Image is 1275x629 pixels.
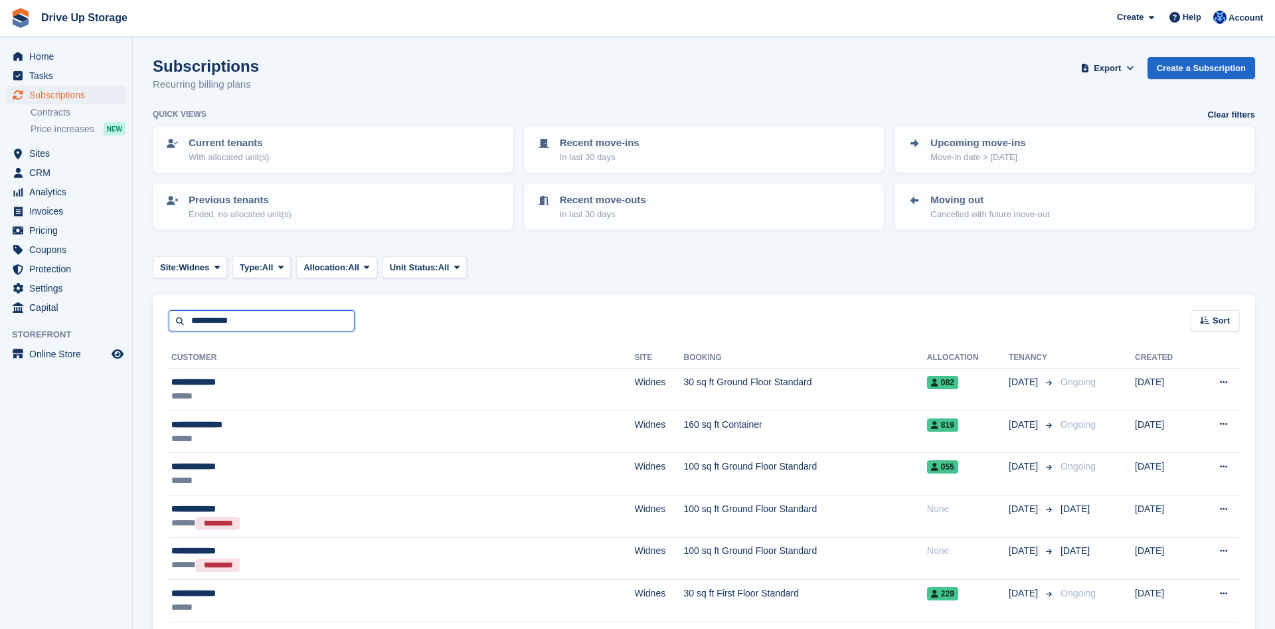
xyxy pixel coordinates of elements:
[7,202,126,221] a: menu
[1147,57,1255,79] a: Create a Subscription
[153,57,259,75] h1: Subscriptions
[179,261,209,274] span: Widnes
[560,135,639,151] p: Recent move-ins
[683,537,926,580] td: 100 sq ft Ground Floor Standard
[1061,461,1096,472] span: Ongoing
[189,208,292,221] p: Ended, no allocated unit(s)
[1135,410,1195,453] td: [DATE]
[110,346,126,362] a: Preview store
[31,122,126,136] a: Price increases NEW
[635,495,684,537] td: Widnes
[683,453,926,495] td: 100 sq ft Ground Floor Standard
[160,261,179,274] span: Site:
[29,183,109,201] span: Analytics
[683,580,926,622] td: 30 sq ft First Floor Standard
[1009,375,1041,389] span: [DATE]
[927,544,1009,558] div: None
[635,369,684,411] td: Widnes
[29,86,109,104] span: Subscriptions
[1135,495,1195,537] td: [DATE]
[153,77,259,92] p: Recurring billing plans
[31,106,126,119] a: Contracts
[29,345,109,363] span: Online Store
[635,580,684,622] td: Widnes
[683,347,926,369] th: Booking
[189,193,292,208] p: Previous tenants
[29,144,109,163] span: Sites
[635,537,684,580] td: Widnes
[7,345,126,363] a: menu
[930,135,1025,151] p: Upcoming move-ins
[29,260,109,278] span: Protection
[1207,108,1255,122] a: Clear filters
[1061,377,1096,387] span: Ongoing
[7,183,126,201] a: menu
[927,418,958,432] span: 819
[683,495,926,537] td: 100 sq ft Ground Floor Standard
[296,256,377,278] button: Allocation: All
[29,279,109,298] span: Settings
[1061,588,1096,598] span: Ongoing
[1135,537,1195,580] td: [DATE]
[29,202,109,221] span: Invoices
[36,7,133,29] a: Drive Up Storage
[635,410,684,453] td: Widnes
[169,347,635,369] th: Customer
[525,185,883,228] a: Recent move-outs In last 30 days
[29,47,109,66] span: Home
[930,151,1025,164] p: Move-in date > [DATE]
[154,128,512,171] a: Current tenants With allocated unit(s)
[29,298,109,317] span: Capital
[930,208,1049,221] p: Cancelled with future move-out
[683,410,926,453] td: 160 sq ft Container
[7,279,126,298] a: menu
[635,453,684,495] td: Widnes
[153,256,227,278] button: Site: Widnes
[896,185,1254,228] a: Moving out Cancelled with future move-out
[438,261,450,274] span: All
[29,66,109,85] span: Tasks
[1213,11,1227,24] img: Widnes Team
[11,8,31,28] img: stora-icon-8386f47178a22dfd0bd8f6a31ec36ba5ce8667c1dd55bd0f319d3a0aa187defe.svg
[1135,347,1195,369] th: Created
[7,144,126,163] a: menu
[7,260,126,278] a: menu
[232,256,291,278] button: Type: All
[927,460,958,474] span: 055
[12,328,132,341] span: Storefront
[927,376,958,389] span: 082
[1135,453,1195,495] td: [DATE]
[189,151,269,164] p: With allocated unit(s)
[1117,11,1144,24] span: Create
[153,108,207,120] h6: Quick views
[7,240,126,259] a: menu
[29,221,109,240] span: Pricing
[560,151,639,164] p: In last 30 days
[240,261,262,274] span: Type:
[7,298,126,317] a: menu
[1009,544,1041,558] span: [DATE]
[1183,11,1201,24] span: Help
[560,208,646,221] p: In last 30 days
[1009,586,1041,600] span: [DATE]
[525,128,883,171] a: Recent move-ins In last 30 days
[683,369,926,411] td: 30 sq ft Ground Floor Standard
[104,122,126,135] div: NEW
[382,256,467,278] button: Unit Status: All
[189,135,269,151] p: Current tenants
[927,502,1009,516] div: None
[7,47,126,66] a: menu
[560,193,646,208] p: Recent move-outs
[1061,545,1090,556] span: [DATE]
[1061,503,1090,514] span: [DATE]
[348,261,359,274] span: All
[390,261,438,274] span: Unit Status:
[1135,369,1195,411] td: [DATE]
[7,66,126,85] a: menu
[31,123,94,135] span: Price increases
[7,221,126,240] a: menu
[1009,418,1041,432] span: [DATE]
[7,163,126,182] a: menu
[7,86,126,104] a: menu
[29,240,109,259] span: Coupons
